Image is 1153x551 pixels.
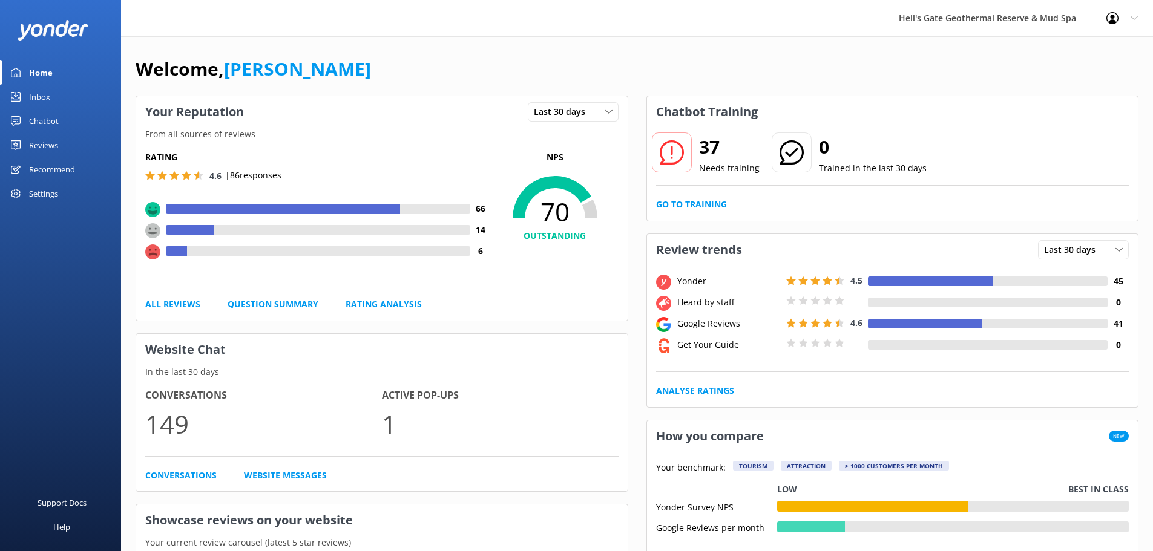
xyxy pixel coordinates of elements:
div: Heard by staff [674,296,783,309]
div: > 1000 customers per month [839,461,949,471]
p: From all sources of reviews [136,128,628,141]
h4: Active Pop-ups [382,388,619,403]
div: Settings [29,181,58,206]
h3: How you compare [647,420,773,452]
span: Last 30 days [1044,243,1103,256]
p: 149 [145,403,382,444]
h4: 0 [1108,338,1129,351]
a: Question Summary [228,298,318,311]
p: 1 [382,403,619,444]
p: Best in class [1068,483,1129,496]
span: 4.6 [850,317,862,328]
h3: Your Reputation [136,96,253,128]
h4: OUTSTANDING [491,229,619,243]
a: Website Messages [244,469,327,482]
h4: Conversations [145,388,382,403]
div: Support Docs [38,491,87,515]
div: Attraction [781,461,832,471]
h4: 6 [470,244,491,258]
h3: Website Chat [136,334,628,365]
p: Needs training [699,161,760,175]
h4: 0 [1108,296,1129,309]
div: Home [29,60,53,85]
h3: Showcase reviews on your website [136,504,628,536]
p: Low [777,483,797,496]
a: Rating Analysis [346,298,422,311]
a: All Reviews [145,298,200,311]
h4: 14 [470,223,491,236]
a: [PERSON_NAME] [224,56,371,81]
span: New [1109,431,1129,442]
div: Get Your Guide [674,338,783,351]
span: 4.6 [209,170,222,181]
a: Analyse Ratings [656,384,734,397]
div: Google Reviews [674,317,783,330]
p: In the last 30 days [136,365,628,379]
p: Your benchmark: [656,461,726,475]
h1: Welcome, [136,54,371,83]
h4: 66 [470,202,491,215]
div: Reviews [29,133,58,157]
p: NPS [491,151,619,164]
div: Yonder [674,275,783,288]
div: Inbox [29,85,50,109]
h2: 0 [819,132,927,161]
span: 70 [491,197,619,227]
h4: 41 [1108,317,1129,330]
a: Go to Training [656,198,727,211]
h3: Chatbot Training [647,96,767,128]
p: | 86 responses [225,169,281,182]
h3: Review trends [647,234,751,266]
p: Trained in the last 30 days [819,161,927,175]
h4: 45 [1108,275,1129,288]
a: Conversations [145,469,217,482]
h5: Rating [145,151,491,164]
span: Last 30 days [534,105,593,119]
img: yonder-white-logo.png [18,20,88,40]
div: Google Reviews per month [656,521,777,532]
p: Your current review carousel (latest 5 star reviews) [136,536,628,549]
div: Recommend [29,157,75,181]
div: Tourism [733,461,774,471]
div: Help [53,515,70,539]
h2: 37 [699,132,760,161]
div: Yonder Survey NPS [656,501,777,512]
span: 4.5 [850,275,862,286]
div: Chatbot [29,109,59,133]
